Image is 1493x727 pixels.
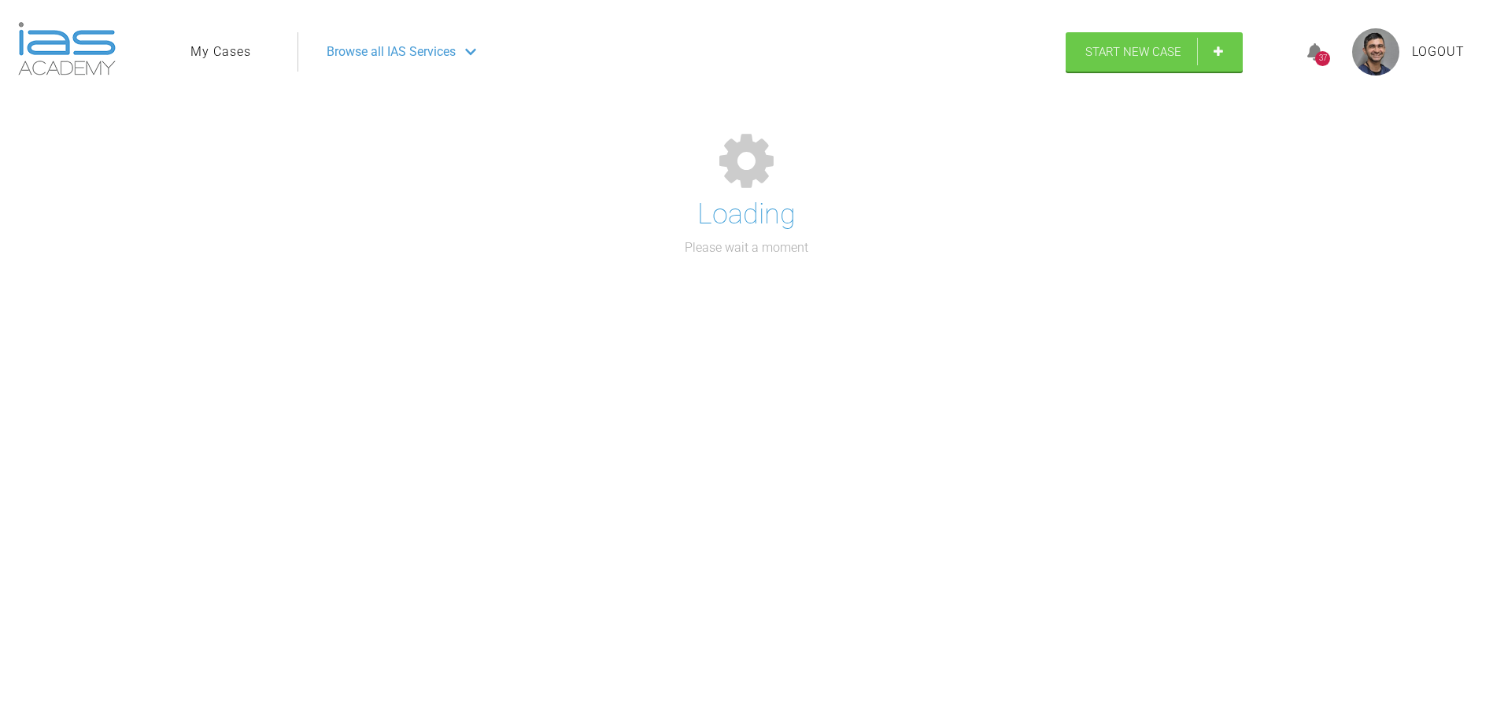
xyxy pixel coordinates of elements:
[1066,32,1243,72] a: Start New Case
[1085,45,1181,59] span: Start New Case
[697,192,796,238] h1: Loading
[1315,51,1330,66] div: 37
[190,42,251,62] a: My Cases
[327,42,456,62] span: Browse all IAS Services
[1412,42,1465,62] a: Logout
[685,238,808,258] p: Please wait a moment
[1352,28,1399,76] img: profile.png
[18,22,116,76] img: logo-light.3e3ef733.png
